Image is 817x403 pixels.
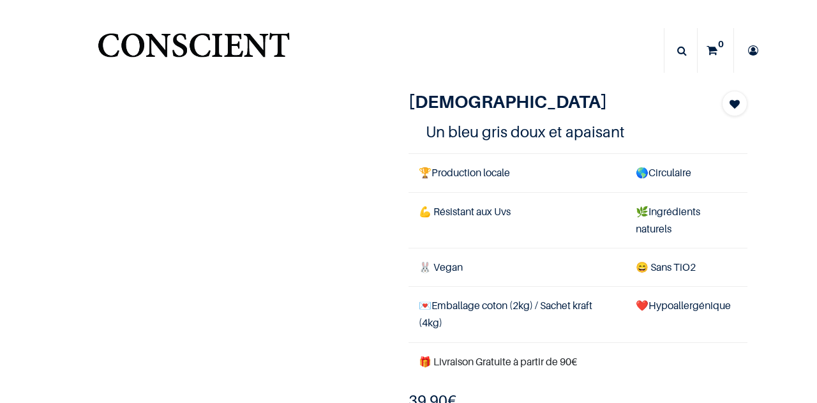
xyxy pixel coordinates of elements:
[636,205,648,218] span: 🌿
[722,91,747,116] button: Add to wishlist
[626,154,747,192] td: Circulaire
[408,287,626,342] td: Emballage coton (2kg) / Sachet kraft (4kg)
[95,26,292,76] a: Logo of Conscient
[419,205,511,218] span: 💪 Résistant aux Uvs
[626,287,747,342] td: ❤️Hypoallergénique
[626,248,747,286] td: ans TiO2
[715,38,727,50] sup: 0
[636,261,656,273] span: 😄 S
[419,299,431,312] span: 💌
[95,26,292,76] img: Conscient
[419,166,431,179] span: 🏆
[426,122,731,142] h4: Un bleu gris doux et apaisant
[698,28,733,73] a: 0
[419,355,577,368] font: 🎁 Livraison Gratuite à partir de 90€
[408,154,626,192] td: Production locale
[730,96,740,112] span: Add to wishlist
[636,166,648,179] span: 🌎
[408,91,696,112] h1: [DEMOGRAPHIC_DATA]
[626,192,747,248] td: Ingrédients naturels
[419,261,463,273] span: 🐰 Vegan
